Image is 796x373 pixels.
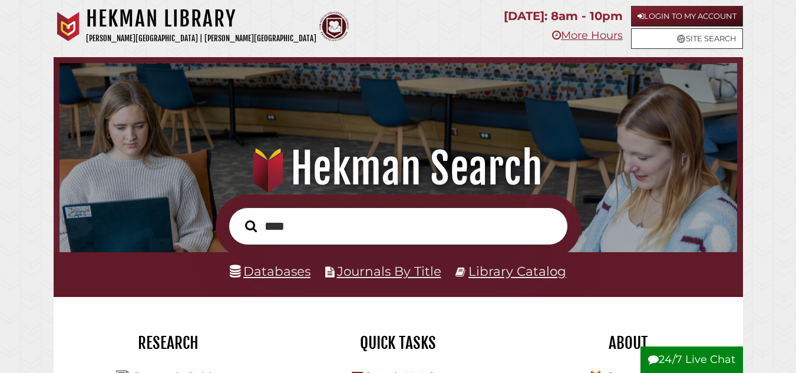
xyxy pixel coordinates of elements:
h2: About [522,333,734,353]
a: Journals By Title [337,263,441,279]
a: Login to My Account [631,6,743,27]
p: [PERSON_NAME][GEOGRAPHIC_DATA] | [PERSON_NAME][GEOGRAPHIC_DATA] [86,32,316,45]
a: Library Catalog [468,263,566,279]
img: Calvin Theological Seminary [319,12,349,41]
h1: Hekman Library [86,6,316,32]
a: Databases [230,263,311,279]
img: Calvin University [54,12,83,41]
i: Search [245,220,257,233]
h2: Research [62,333,275,353]
a: More Hours [552,29,623,42]
button: Search [239,217,263,235]
h1: Hekman Search [71,143,725,194]
p: [DATE]: 8am - 10pm [504,6,623,27]
h2: Quick Tasks [292,333,504,353]
a: Site Search [631,28,743,49]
